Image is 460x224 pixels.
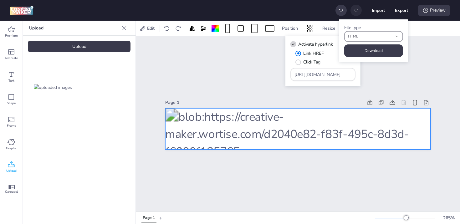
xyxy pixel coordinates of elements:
span: Carousel [5,189,18,194]
input: Type URL [294,71,352,78]
span: HTML [348,34,392,39]
span: Edit [146,25,156,32]
img: logo Creative Maker [10,6,33,15]
label: File type [344,25,361,31]
button: + [159,212,162,223]
span: Text [8,78,14,83]
div: 265 % [441,215,456,221]
span: Template [5,56,18,61]
button: fileType [344,31,403,42]
img: uploaded images [34,84,72,91]
span: Resize [321,25,337,32]
span: Frame [7,123,16,128]
div: Tabs [138,212,159,223]
span: Premium [5,33,18,38]
button: Import [372,4,385,17]
span: Activate hyperlink [298,41,333,48]
span: Shape [7,101,16,106]
div: Page 1 [143,215,155,221]
button: Download [344,44,403,57]
p: Upload [29,21,119,36]
span: Upload [6,168,17,173]
button: Export [395,4,408,17]
span: Link HREF [303,50,324,57]
div: Upload [28,41,130,52]
div: Page 1 [165,99,363,106]
span: Graphic [6,146,17,151]
span: Position [281,25,299,32]
span: Click Tag [303,59,320,65]
div: Preview [418,5,450,16]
